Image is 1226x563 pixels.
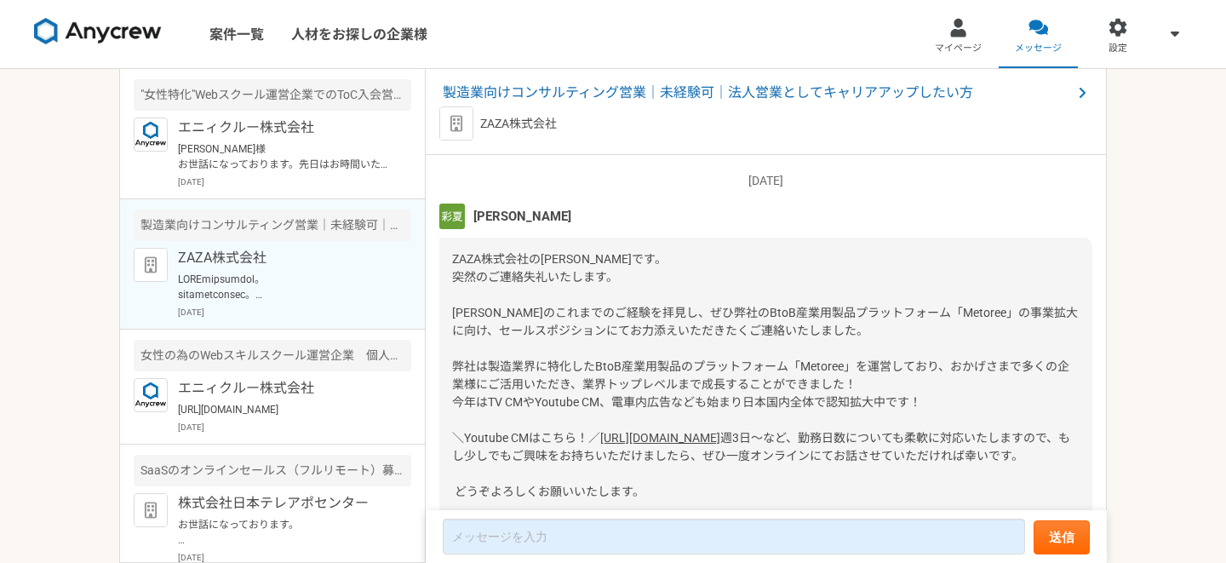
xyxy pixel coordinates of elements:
[34,18,162,45] img: 8DqYSo04kwAAAAASUVORK5CYII=
[439,204,465,229] img: unnamed.png
[178,141,388,172] p: [PERSON_NAME]様 お世話になっております。先日はお時間いただきありがとうございました。また、職務経歴書の更新ありがとうございました。 先方担当者様にご提案したところ、ぜひお願いしたい...
[178,248,388,268] p: ZAZA株式会社
[134,79,411,111] div: "女性特化"Webスクール運営企業でのToC入会営業（フルリモート可）
[443,83,1072,103] span: 製造業向けコンサルティング営業｜未経験可｜法人営業としてキャリアアップしたい方
[439,106,473,141] img: default_org_logo-42cde973f59100197ec2c8e796e4974ac8490bb5b08a0eb061ff975e4574aa76.png
[600,431,720,445] a: [URL][DOMAIN_NAME]
[134,340,411,371] div: 女性の為のWebスキルスクール運営企業 個人営業
[134,210,411,241] div: 製造業向けコンサルティング営業｜未経験可｜法人営業としてキャリアアップしたい方
[178,175,411,188] p: [DATE]
[480,115,557,133] p: ZAZA株式会社
[134,493,168,527] img: default_org_logo-42cde973f59100197ec2c8e796e4974ac8490bb5b08a0eb061ff975e4574aa76.png
[452,252,1078,445] span: ZAZA株式会社の[PERSON_NAME]です。 突然のご連絡失礼いたします。 [PERSON_NAME]のこれまでのご経験を拝見し、ぜひ弊社のBtoB産業用製品プラットフォーム「Metore...
[439,172,1092,190] p: [DATE]
[178,517,388,548] p: お世話になっております。 プロフィール拝見してとても魅力的なご経歴で、 ぜひ一度、弊社面談をお願いできないでしょうか？ [URL][DOMAIN_NAME][DOMAIN_NAME] 当社ですが...
[134,118,168,152] img: logo_text_blue_01.png
[134,455,411,486] div: SaaSのオンラインセールス（フルリモート）募集
[1109,42,1127,55] span: 設定
[134,248,168,282] img: default_org_logo-42cde973f59100197ec2c8e796e4974ac8490bb5b08a0eb061ff975e4574aa76.png
[178,378,388,399] p: エニィクルー株式会社
[178,118,388,138] p: エニィクルー株式会社
[452,431,1070,534] span: 週3日〜など、勤務日数についても柔軟に対応いたしますので、もし少しでもご興味をお持ちいただけましたら、ぜひ一度オンラインにてお話させていただければ幸いです。 どうぞよろしくお願いいたします。 Z...
[134,378,168,412] img: logo_text_blue_01.png
[178,306,411,319] p: [DATE]
[178,272,388,302] p: LOREmipsumdol。 sitametconsec。 adipiscingelitsedd、eiusmOdtEmporincididun「Utlabor」etdolore、magnaali...
[935,42,982,55] span: マイページ
[473,207,571,226] span: [PERSON_NAME]
[178,421,411,434] p: [DATE]
[1015,42,1062,55] span: メッセージ
[178,402,388,417] p: [URL][DOMAIN_NAME]
[178,493,388,514] p: 株式会社日本テレアポセンター
[1034,520,1090,554] button: 送信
